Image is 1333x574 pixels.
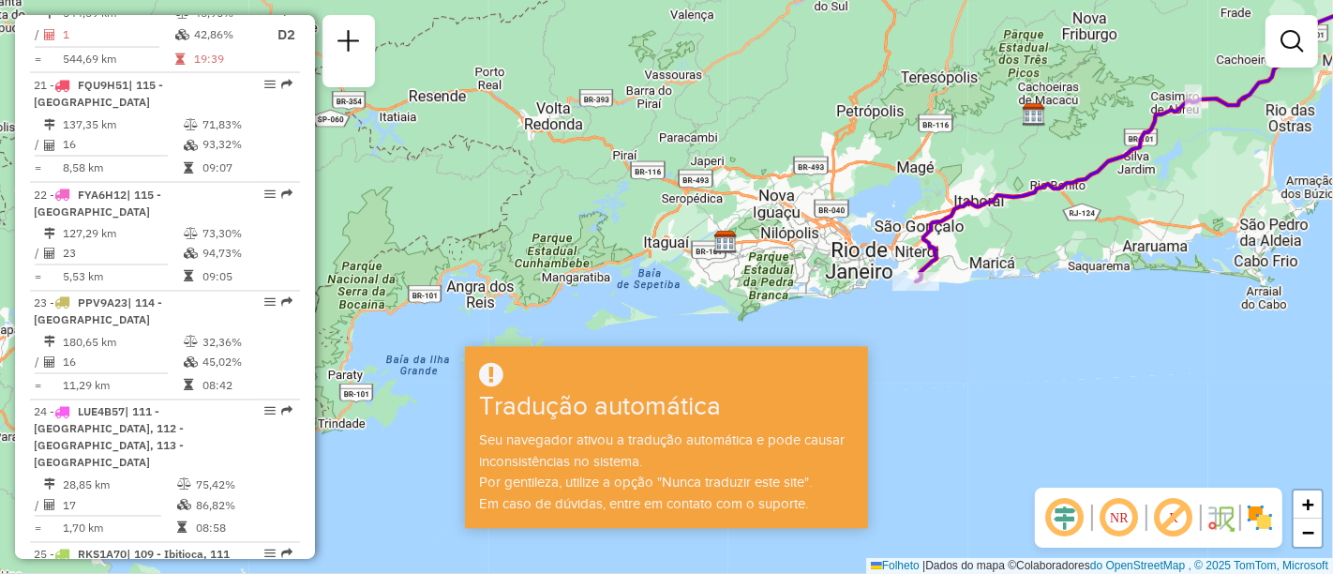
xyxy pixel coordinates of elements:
[184,119,198,130] i: % de utilização do peso
[34,405,54,419] font: 24 -
[479,432,845,469] font: Seu navegador ativou a tradução automática e pode causar inconsistências no sistema.
[202,247,242,261] font: 94,73%
[281,79,292,90] em: Rota exportada
[34,78,54,92] font: 21 -
[1042,495,1087,540] span: Deslocamento ocular
[1206,503,1236,533] img: Fluxo de ruas
[44,228,55,239] i: Distância Total
[184,228,198,239] i: % de utilização do peso
[479,496,808,511] font: Em caso de dúvidas, entre em contato com o suporte.
[36,521,42,536] font: =
[34,296,162,327] font: | 114 - [GEOGRAPHIC_DATA]
[194,28,233,42] font: 42,86%
[78,548,127,562] font: RKS1A70
[63,270,103,284] font: 5,53 km
[63,161,103,175] font: 8,58 km
[202,118,242,132] font: 71,83%
[196,498,235,512] font: 86,82%
[36,161,42,175] font: =
[713,230,738,254] img: CDD Rio de Janeiro
[63,521,103,536] font: 1,70 km
[36,52,42,66] font: =
[184,162,193,174] i: Tempo total em rota
[34,548,54,562] font: 25 -
[44,337,55,348] i: Distância Total
[264,549,276,560] em: Opções
[175,53,185,65] i: Tempo total em rota
[63,336,116,350] font: 180,65 km
[184,140,198,151] i: % de utilização da cubagem
[196,478,235,492] font: 75,42%
[44,119,55,130] i: Distância Total
[922,559,925,572] font: |
[202,161,232,175] font: 09:07
[44,29,55,40] i: Total de Atividades
[871,559,920,572] a: Folheto
[196,521,226,536] font: 08:58
[202,270,232,284] font: 09:05
[202,355,242,370] font: 45,02%
[281,406,292,417] em: Rota exportada
[177,522,187,534] i: Tempo total em rota
[264,406,276,417] em: Opções
[479,392,721,421] font: Tradução automática
[925,559,1016,572] font: Dados do mapa ©
[78,296,127,310] font: PPV9A23
[35,355,39,370] font: /
[63,498,76,512] font: 17
[1022,102,1046,127] img: CDI Macacu
[78,78,128,92] font: FQU9H51
[330,23,367,65] a: Nova sessão e pesquisa
[882,559,920,572] font: Folheto
[63,118,116,132] font: 137,35 km
[281,549,292,560] em: Rota exportada
[63,478,110,492] font: 28,85 km
[264,297,276,309] em: Opções
[202,227,242,241] font: 73,30%
[35,498,39,512] font: /
[63,379,110,393] font: 11,29 km
[184,271,193,282] i: Tempo total em rota
[281,297,292,309] em: Rota exportada
[35,28,39,42] font: /
[1245,503,1275,533] img: Exibir/Ocultar setores
[1090,559,1328,572] a: do OpenStreetMap , © 2025 TomTom, Microsoft
[35,247,39,261] font: /
[44,479,55,491] i: Distância Total
[264,189,276,200] em: Opções
[63,247,76,261] font: 23
[175,29,189,40] i: % de utilização da cubagem
[34,188,161,219] font: | 115 - [GEOGRAPHIC_DATA]
[34,188,54,202] font: 22 -
[63,52,116,66] font: 544,69 km
[177,500,191,511] i: % de utilização da cubagem
[63,28,69,42] font: 1
[44,249,55,260] i: Total de Atividades
[63,7,116,21] font: 544,69 km
[184,357,198,369] i: % de utilização da cubagem
[1151,495,1196,540] span: Exibir rótulo
[34,405,184,470] font: | 111 - [GEOGRAPHIC_DATA], 112 - [GEOGRAPHIC_DATA], 113 - [GEOGRAPHIC_DATA]
[194,7,233,21] font: 46,95%
[36,270,42,284] font: =
[1294,491,1322,519] a: Ampliar
[1294,519,1322,547] a: Diminuir o zoom
[184,337,198,348] i: % de utilização do peso
[479,475,812,490] font: Por gentileza, utilize a opção "Nunca traduzir este site".
[63,227,116,241] font: 127,29 km
[184,249,198,260] i: % de utilização da cubagem
[281,189,292,200] em: Rota exportada
[1016,559,1090,572] font: Colaboradores
[36,379,42,393] font: =
[202,379,232,393] font: 08:42
[35,138,39,152] font: /
[202,138,242,152] font: 93,32%
[63,355,76,370] font: 16
[177,479,191,491] i: % de utilização do peso
[1302,521,1314,544] font: −
[63,138,76,152] font: 16
[1302,492,1314,516] font: +
[277,25,295,43] font: D2
[78,188,127,202] font: FYA6H12
[44,140,55,151] i: Total de Atividades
